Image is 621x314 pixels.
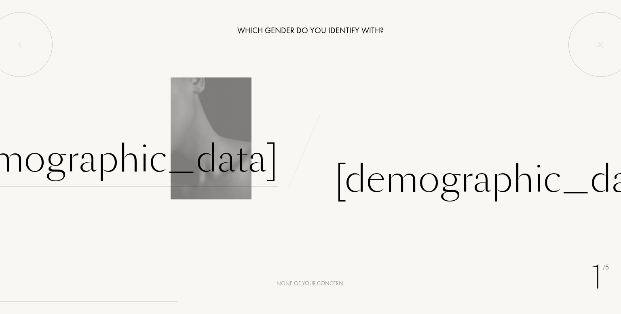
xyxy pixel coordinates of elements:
[17,41,23,48] img: left_onboard.svg
[598,41,604,48] img: quit_onboard.svg
[277,279,344,288] div: None of your concern.
[591,253,609,302] div: 1
[603,263,609,272] span: /5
